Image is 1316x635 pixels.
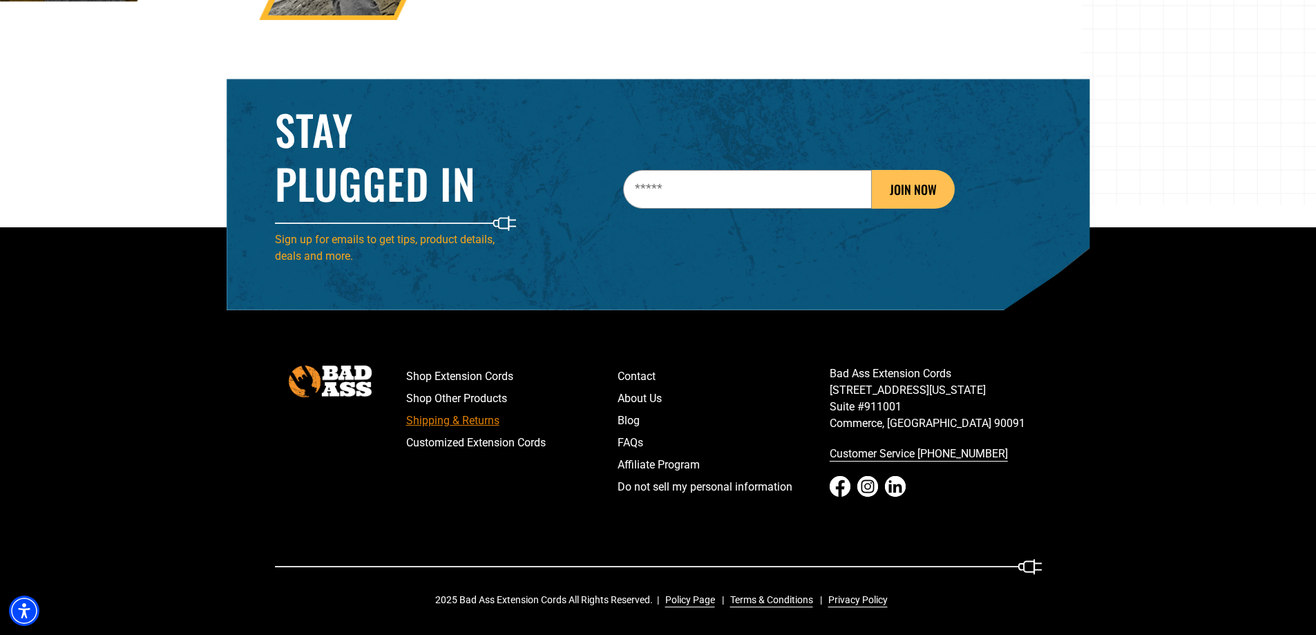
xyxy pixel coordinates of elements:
[618,432,830,454] a: FAQs
[435,593,897,607] div: 2025 Bad Ass Extension Cords All Rights Reserved.
[618,410,830,432] a: Blog
[830,366,1042,432] p: Bad Ass Extension Cords [STREET_ADDRESS][US_STATE] Suite #911001 Commerce, [GEOGRAPHIC_DATA] 90091
[660,593,715,607] a: Policy Page
[823,593,888,607] a: Privacy Policy
[275,102,517,210] h2: Stay Plugged In
[289,366,372,397] img: Bad Ass Extension Cords
[406,410,618,432] a: Shipping & Returns
[406,366,618,388] a: Shop Extension Cords
[623,170,872,209] input: Email
[618,476,830,498] a: Do not sell my personal information
[618,454,830,476] a: Affiliate Program
[618,366,830,388] a: Contact
[406,388,618,410] a: Shop Other Products
[406,432,618,454] a: Customized Extension Cords
[9,596,39,626] div: Accessibility Menu
[830,443,1042,465] a: call 833-674-1699
[275,231,517,265] p: Sign up for emails to get tips, product details, deals and more.
[872,170,955,209] button: JOIN NOW
[725,593,813,607] a: Terms & Conditions
[618,388,830,410] a: About Us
